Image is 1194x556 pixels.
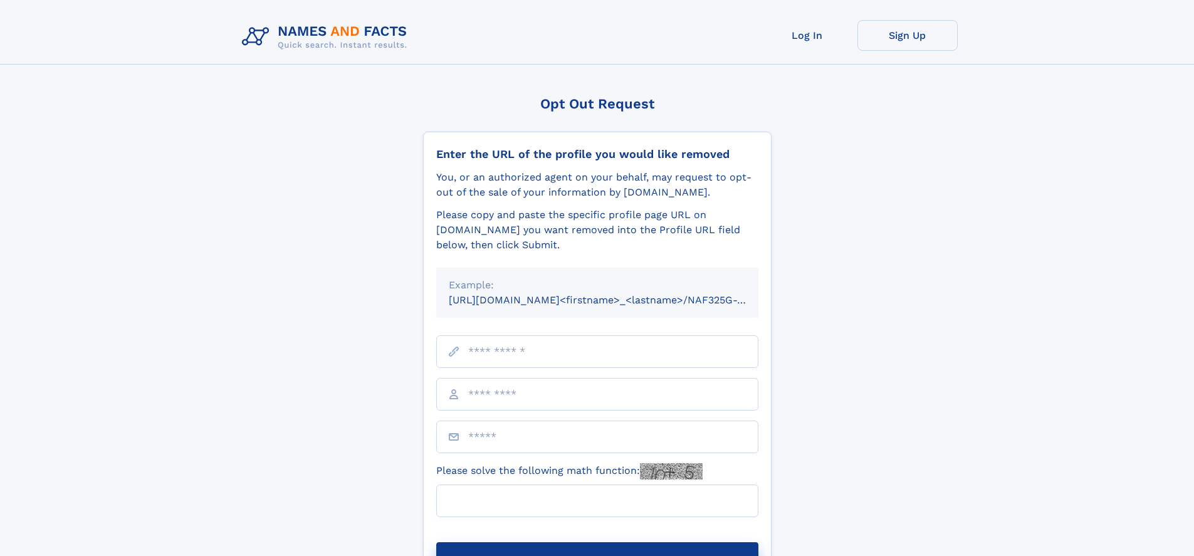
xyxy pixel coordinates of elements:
[449,294,782,306] small: [URL][DOMAIN_NAME]<firstname>_<lastname>/NAF325G-xxxxxxxx
[857,20,958,51] a: Sign Up
[237,20,417,54] img: Logo Names and Facts
[436,207,758,253] div: Please copy and paste the specific profile page URL on [DOMAIN_NAME] you want removed into the Pr...
[449,278,746,293] div: Example:
[757,20,857,51] a: Log In
[436,170,758,200] div: You, or an authorized agent on your behalf, may request to opt-out of the sale of your informatio...
[436,147,758,161] div: Enter the URL of the profile you would like removed
[423,96,772,112] div: Opt Out Request
[436,463,703,480] label: Please solve the following math function:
